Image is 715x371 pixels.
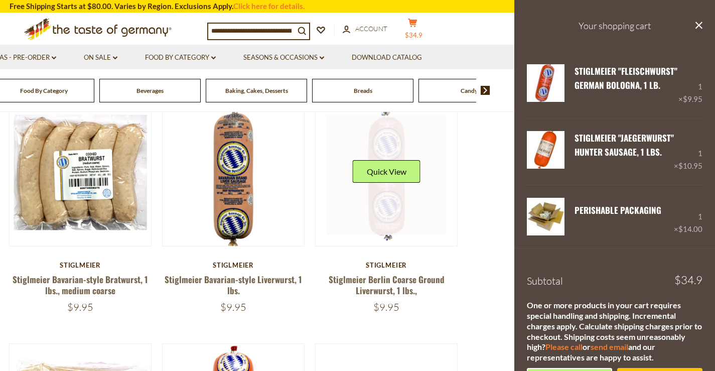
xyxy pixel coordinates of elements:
[591,342,628,351] a: send email
[13,273,148,296] a: Stiglmeier Bavarian-style Bratwurst, 1 lbs., medium coarse
[233,2,305,11] a: Click here for details.
[220,301,246,313] span: $9.95
[329,273,445,296] a: Stiglmeier Berlin Coarse Ground Liverwurst, 1 lbs.,
[343,24,387,35] a: Account
[355,25,387,33] span: Account
[243,52,324,63] a: Seasons & Occasions
[527,275,563,287] span: Subtotal
[136,87,164,94] a: Beverages
[575,132,674,158] a: Stiglmeier "Jaegerwurst" Hunter Sausage, 1 lbs.
[20,87,68,94] a: Food By Category
[674,275,702,286] span: $34.9
[225,87,288,94] a: Baking, Cakes, Desserts
[315,261,458,269] div: Stiglmeier
[527,300,702,363] div: One or more products in your cart requires special handling and shipping. Incremental charges app...
[678,224,702,233] span: $14.00
[398,18,428,43] button: $34.9
[461,87,478,94] a: Candy
[674,198,702,235] div: 1 ×
[527,131,564,172] a: Stiglmeier "Jaegerwurst" Hunter Sausage, 1 lbs.
[674,131,702,172] div: 1 ×
[84,52,117,63] a: On Sale
[352,52,422,63] a: Download Catalog
[67,301,93,313] span: $9.95
[10,104,152,246] img: Stiglmeier
[405,31,422,39] span: $34.9
[678,64,702,105] div: 1 ×
[678,161,702,170] span: $10.95
[545,342,583,351] a: Please call
[575,65,677,91] a: Stiglmeier "Fleischwurst" German Bologna, 1 lb.
[527,64,564,102] img: Stiglmeier "Fleischwurst" German Bologna, 1 lb.
[9,261,152,269] div: Stiglmeier
[683,94,702,103] span: $9.95
[353,160,420,183] button: Quick View
[481,86,490,95] img: next arrow
[575,204,661,216] a: PERISHABLE Packaging
[163,104,305,246] img: Stiglmeier
[527,64,564,105] a: Stiglmeier "Fleischwurst" German Bologna, 1 lb.
[165,273,302,296] a: Stiglmeier Bavarian-style Liverwurst, 1 lbs.
[527,198,564,235] img: PERISHABLE Packaging
[373,301,399,313] span: $9.95
[527,131,564,169] img: Stiglmeier "Jaegerwurst" Hunter Sausage, 1 lbs.
[354,87,372,94] a: Breads
[316,104,458,246] img: Stiglmeier
[145,52,216,63] a: Food By Category
[162,261,305,269] div: Stiglmeier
